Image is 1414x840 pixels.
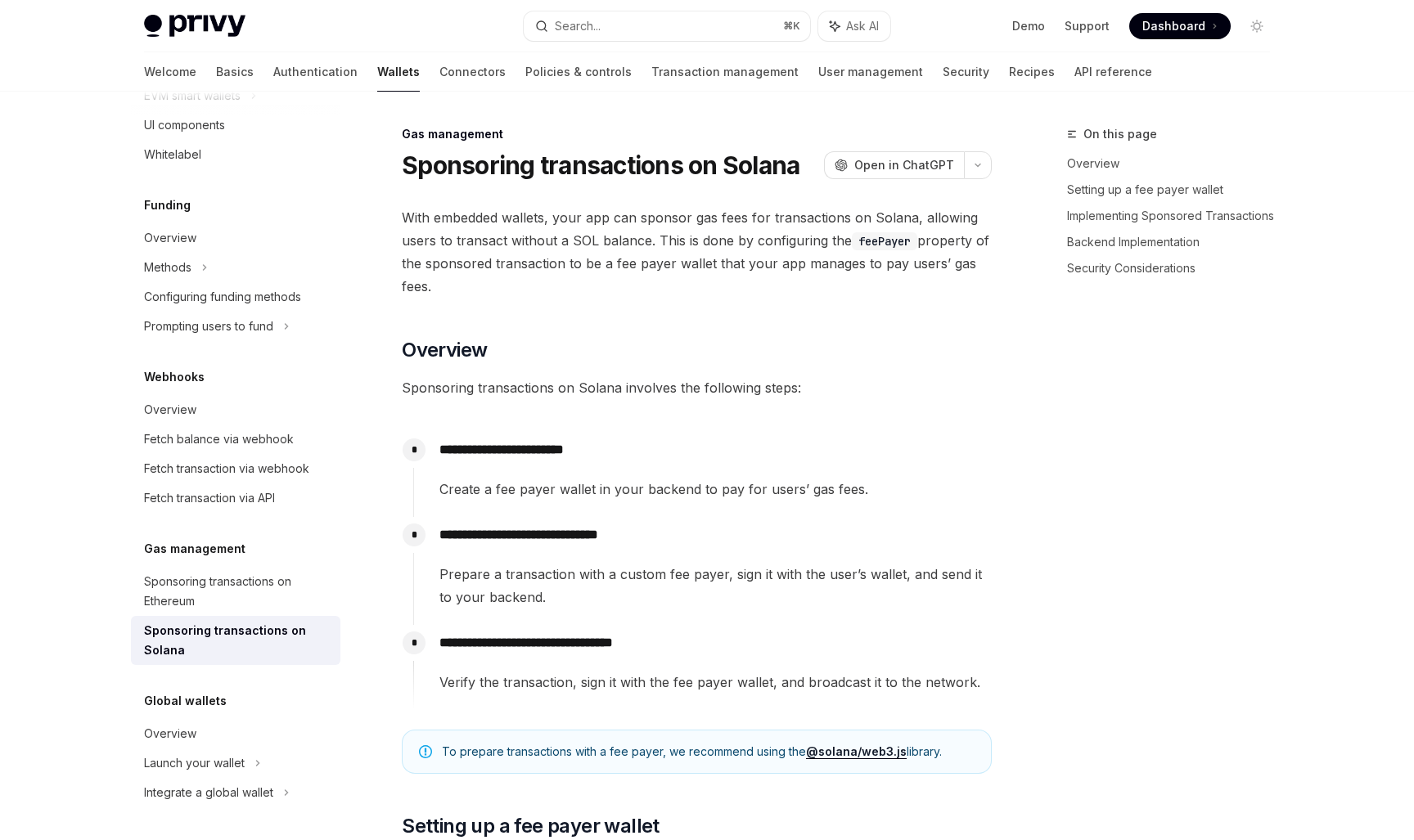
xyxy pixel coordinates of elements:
[1142,18,1205,34] span: Dashboard
[402,337,487,363] span: Overview
[131,454,340,483] a: Fetch transaction via webhook
[439,671,991,694] span: Verify the transaction, sign it with the fee payer wallet, and broadcast it to the network.
[1067,255,1283,281] a: Security Considerations
[854,157,954,173] span: Open in ChatGPT
[144,572,331,611] div: Sponsoring transactions on Ethereum
[144,459,309,478] div: Fetch transaction via webhook
[131,616,340,665] a: Sponsoring transactions on Solana
[144,15,245,38] img: light logo
[144,621,331,660] div: Sponsoring transactions on Solana
[943,52,989,92] a: Security
[144,724,196,743] div: Overview
[402,150,799,180] h1: Sponsoring transactions on Solana
[1067,229,1283,255] a: Backend Implementation
[377,52,420,92] a: Wallets
[1074,52,1152,92] a: API reference
[1009,52,1055,92] a: Recipes
[524,11,810,41] button: Search...⌘K
[131,567,340,616] a: Sponsoring transactions on Ethereum
[131,223,340,253] a: Overview
[131,110,340,140] a: UI components
[402,206,992,298] span: With embedded wallets, your app can sponsor gas fees for transactions on Solana, allowing users t...
[144,691,227,711] h5: Global wallets
[442,743,975,760] span: To prepare transactions with a fee payer, we recommend using the library.
[783,20,800,33] span: ⌘ K
[1129,13,1231,39] a: Dashboard
[806,744,907,759] a: @solana/web3.js
[402,376,992,399] span: Sponsoring transactions on Solana involves the following steps:
[1067,150,1283,177] a: Overview
[144,400,196,420] div: Overview
[1083,124,1157,144] span: On this page
[273,52,358,92] a: Authentication
[144,145,201,164] div: Whitelabel
[131,395,340,424] a: Overview
[1244,13,1270,39] button: Toggle dark mode
[1065,18,1110,34] a: Support
[1067,203,1283,229] a: Implementing Sponsored Transactions
[818,11,890,41] button: Ask AI
[402,126,992,142] div: Gas management
[525,52,632,92] a: Policies & controls
[144,367,205,387] h5: Webhooks
[1067,177,1283,203] a: Setting up a fee payer wallet
[131,483,340,513] a: Fetch transaction via API
[144,228,196,248] div: Overview
[402,813,660,839] span: Setting up a fee payer wallet
[131,424,340,454] a: Fetch balance via webhook
[846,18,879,34] span: Ask AI
[144,258,191,277] div: Methods
[555,16,601,36] div: Search...
[651,52,799,92] a: Transaction management
[216,52,254,92] a: Basics
[439,52,506,92] a: Connectors
[144,488,275,508] div: Fetch transaction via API
[144,195,191,215] h5: Funding
[144,52,196,92] a: Welcome
[144,317,273,336] div: Prompting users to fund
[818,52,923,92] a: User management
[419,745,432,758] svg: Note
[144,753,245,773] div: Launch your wallet
[131,719,340,748] a: Overview
[439,478,991,501] span: Create a fee payer wallet in your backend to pay for users’ gas fees.
[1012,18,1045,34] a: Demo
[439,563,991,609] span: Prepare a transaction with a custom fee payer, sign it with the user’s wallet, and send it to you...
[824,151,964,179] button: Open in ChatGPT
[144,783,273,802] div: Integrate a global wallet
[131,282,340,312] a: Configuring funding methods
[144,287,301,307] div: Configuring funding methods
[144,115,225,135] div: UI components
[144,539,245,559] h5: Gas management
[131,140,340,169] a: Whitelabel
[852,232,917,250] code: feePayer
[144,429,294,449] div: Fetch balance via webhook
